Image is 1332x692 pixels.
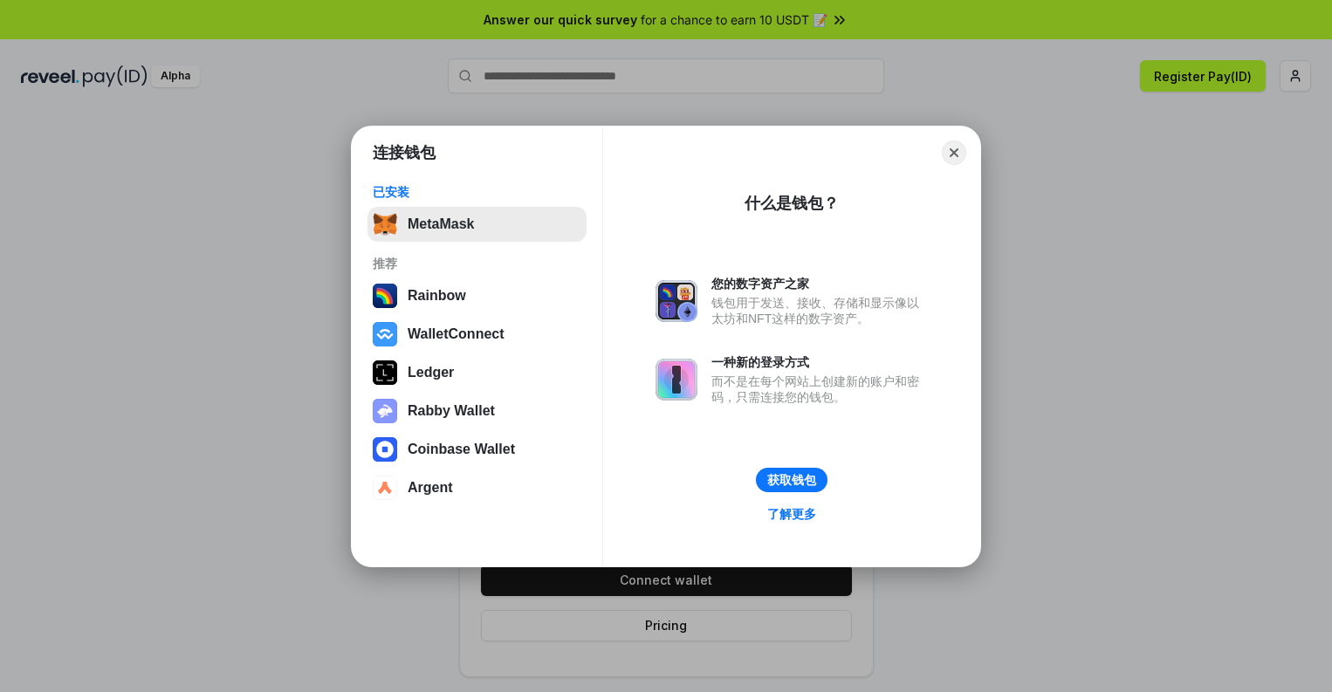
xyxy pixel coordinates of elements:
div: 已安装 [373,184,581,200]
div: WalletConnect [408,326,505,342]
img: svg+xml,%3Csvg%20xmlns%3D%22http%3A%2F%2Fwww.w3.org%2F2000%2Fsvg%22%20fill%3D%22none%22%20viewBox... [656,359,697,401]
div: Ledger [408,365,454,380]
div: 了解更多 [767,506,816,522]
div: Coinbase Wallet [408,442,515,457]
button: Argent [367,470,587,505]
div: 推荐 [373,256,581,271]
button: Rainbow [367,278,587,313]
img: svg+xml,%3Csvg%20xmlns%3D%22http%3A%2F%2Fwww.w3.org%2F2000%2Fsvg%22%20width%3D%2228%22%20height%3... [373,360,397,385]
img: svg+xml,%3Csvg%20width%3D%22120%22%20height%3D%22120%22%20viewBox%3D%220%200%20120%20120%22%20fil... [373,284,397,308]
div: 一种新的登录方式 [711,354,928,370]
div: 什么是钱包？ [745,193,839,214]
button: Close [942,140,966,165]
img: svg+xml,%3Csvg%20xmlns%3D%22http%3A%2F%2Fwww.w3.org%2F2000%2Fsvg%22%20fill%3D%22none%22%20viewBox... [373,399,397,423]
div: Rabby Wallet [408,403,495,419]
img: svg+xml,%3Csvg%20width%3D%2228%22%20height%3D%2228%22%20viewBox%3D%220%200%2028%2028%22%20fill%3D... [373,437,397,462]
div: 钱包用于发送、接收、存储和显示像以太坊和NFT这样的数字资产。 [711,295,928,326]
img: svg+xml,%3Csvg%20width%3D%2228%22%20height%3D%2228%22%20viewBox%3D%220%200%2028%2028%22%20fill%3D... [373,322,397,346]
button: 获取钱包 [756,468,827,492]
div: 您的数字资产之家 [711,276,928,291]
h1: 连接钱包 [373,142,436,163]
img: svg+xml,%3Csvg%20width%3D%2228%22%20height%3D%2228%22%20viewBox%3D%220%200%2028%2028%22%20fill%3D... [373,476,397,500]
a: 了解更多 [757,503,827,525]
button: Ledger [367,355,587,390]
button: Rabby Wallet [367,394,587,428]
div: 获取钱包 [767,472,816,488]
button: Coinbase Wallet [367,432,587,467]
img: svg+xml,%3Csvg%20xmlns%3D%22http%3A%2F%2Fwww.w3.org%2F2000%2Fsvg%22%20fill%3D%22none%22%20viewBox... [656,280,697,322]
div: Argent [408,480,453,496]
img: svg+xml,%3Csvg%20fill%3D%22none%22%20height%3D%2233%22%20viewBox%3D%220%200%2035%2033%22%20width%... [373,212,397,236]
button: MetaMask [367,207,587,242]
button: WalletConnect [367,317,587,352]
div: 而不是在每个网站上创建新的账户和密码，只需连接您的钱包。 [711,373,928,405]
div: MetaMask [408,216,474,232]
div: Rainbow [408,288,466,304]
